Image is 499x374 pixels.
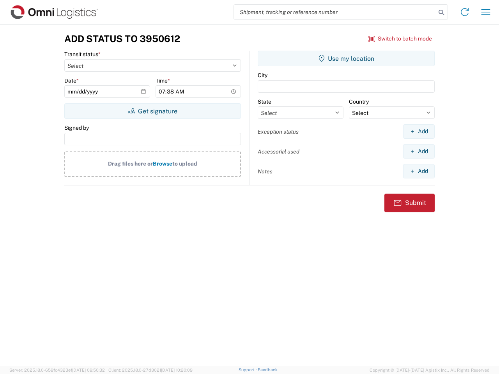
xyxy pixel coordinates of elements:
[368,32,432,45] button: Switch to batch mode
[370,367,490,374] span: Copyright © [DATE]-[DATE] Agistix Inc., All Rights Reserved
[403,124,435,139] button: Add
[64,124,89,131] label: Signed by
[349,98,369,105] label: Country
[239,367,258,372] a: Support
[64,51,101,58] label: Transit status
[156,77,170,84] label: Time
[234,5,436,19] input: Shipment, tracking or reference number
[403,164,435,178] button: Add
[384,194,435,212] button: Submit
[258,168,273,175] label: Notes
[64,77,79,84] label: Date
[258,367,278,372] a: Feedback
[64,103,241,119] button: Get signature
[258,148,299,155] label: Accessorial used
[72,368,105,372] span: [DATE] 09:50:32
[108,161,153,167] span: Drag files here or
[258,72,267,79] label: City
[161,368,193,372] span: [DATE] 10:20:09
[9,368,105,372] span: Server: 2025.18.0-659fc4323ef
[258,98,271,105] label: State
[64,33,180,44] h3: Add Status to 3950612
[258,128,299,135] label: Exception status
[172,161,197,167] span: to upload
[258,51,435,66] button: Use my location
[153,161,172,167] span: Browse
[403,144,435,159] button: Add
[108,368,193,372] span: Client: 2025.18.0-27d3021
